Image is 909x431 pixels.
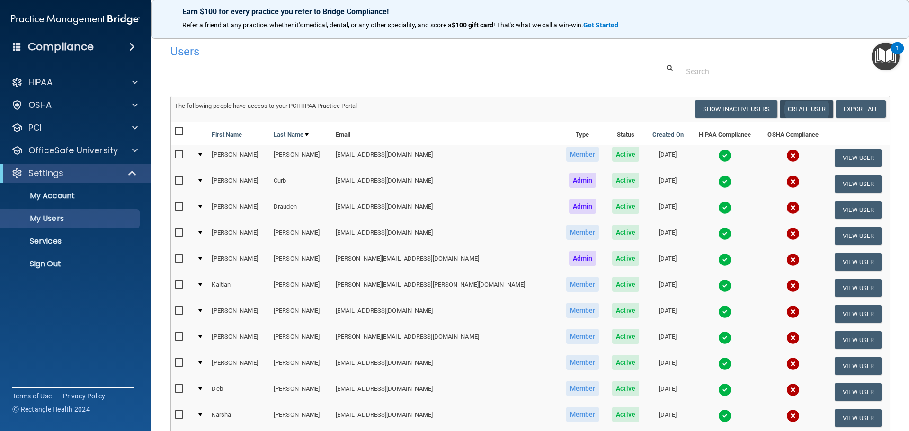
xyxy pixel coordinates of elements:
[718,279,731,292] img: tick.e7d51cea.svg
[686,63,883,80] input: Search
[208,327,270,353] td: [PERSON_NAME]
[566,329,599,344] span: Member
[786,409,800,422] img: cross.ca9f0e7f.svg
[583,21,620,29] a: Get Started
[270,145,332,171] td: [PERSON_NAME]
[835,305,882,323] button: View User
[208,275,270,301] td: Kaitlan
[759,122,827,145] th: OSHA Compliance
[645,223,690,249] td: [DATE]
[493,21,583,29] span: ! That's what we call a win-win.
[332,275,559,301] td: [PERSON_NAME][EMAIL_ADDRESS][PERSON_NAME][DOMAIN_NAME]
[270,301,332,327] td: [PERSON_NAME]
[718,357,731,370] img: tick.e7d51cea.svg
[718,201,731,214] img: tick.e7d51cea.svg
[786,175,800,188] img: cross.ca9f0e7f.svg
[182,21,452,29] span: Refer a friend at any practice, whether it's medical, dental, or any other speciality, and score a
[270,249,332,275] td: [PERSON_NAME]
[270,171,332,197] td: Curb
[175,102,357,109] span: The following people have access to your PCIHIPAA Practice Portal
[835,331,882,349] button: View User
[270,405,332,431] td: [PERSON_NAME]
[835,279,882,297] button: View User
[612,329,639,344] span: Active
[645,379,690,405] td: [DATE]
[332,327,559,353] td: [PERSON_NAME][EMAIL_ADDRESS][DOMAIN_NAME]
[332,405,559,431] td: [EMAIL_ADDRESS][DOMAIN_NAME]
[612,277,639,292] span: Active
[270,275,332,301] td: [PERSON_NAME]
[645,197,690,223] td: [DATE]
[170,45,584,58] h4: Users
[718,331,731,344] img: tick.e7d51cea.svg
[6,191,135,201] p: My Account
[28,40,94,53] h4: Compliance
[208,379,270,405] td: Deb
[6,237,135,246] p: Services
[896,48,899,61] div: 1
[566,225,599,240] span: Member
[28,77,53,88] p: HIPAA
[835,383,882,401] button: View User
[718,409,731,422] img: tick.e7d51cea.svg
[786,253,800,266] img: cross.ca9f0e7f.svg
[718,149,731,162] img: tick.e7d51cea.svg
[612,199,639,214] span: Active
[208,249,270,275] td: [PERSON_NAME]
[332,122,559,145] th: Email
[645,405,690,431] td: [DATE]
[718,175,731,188] img: tick.e7d51cea.svg
[28,99,52,111] p: OSHA
[11,77,138,88] a: HIPAA
[718,253,731,266] img: tick.e7d51cea.svg
[566,407,599,422] span: Member
[645,171,690,197] td: [DATE]
[835,227,882,245] button: View User
[270,327,332,353] td: [PERSON_NAME]
[6,214,135,223] p: My Users
[786,227,800,240] img: cross.ca9f0e7f.svg
[12,391,52,401] a: Terms of Use
[208,353,270,379] td: [PERSON_NAME]
[6,259,135,269] p: Sign Out
[612,407,639,422] span: Active
[583,21,618,29] strong: Get Started
[718,383,731,396] img: tick.e7d51cea.svg
[452,21,493,29] strong: $100 gift card
[11,122,138,133] a: PCI
[270,197,332,223] td: Drauden
[612,251,639,266] span: Active
[786,331,800,344] img: cross.ca9f0e7f.svg
[569,251,597,266] span: Admin
[612,225,639,240] span: Active
[835,201,882,219] button: View User
[28,167,63,179] p: Settings
[332,379,559,405] td: [EMAIL_ADDRESS][DOMAIN_NAME]
[569,199,597,214] span: Admin
[786,279,800,292] img: cross.ca9f0e7f.svg
[612,303,639,318] span: Active
[780,100,833,118] button: Create User
[645,301,690,327] td: [DATE]
[645,145,690,171] td: [DATE]
[332,249,559,275] td: [PERSON_NAME][EMAIL_ADDRESS][DOMAIN_NAME]
[835,253,882,271] button: View User
[28,122,42,133] p: PCI
[274,129,309,141] a: Last Name
[208,301,270,327] td: [PERSON_NAME]
[63,391,106,401] a: Privacy Policy
[718,227,731,240] img: tick.e7d51cea.svg
[270,223,332,249] td: [PERSON_NAME]
[836,100,886,118] a: Export All
[606,122,646,145] th: Status
[835,149,882,167] button: View User
[786,305,800,318] img: cross.ca9f0e7f.svg
[12,405,90,414] span: Ⓒ Rectangle Health 2024
[645,275,690,301] td: [DATE]
[695,100,777,118] button: Show Inactive Users
[645,353,690,379] td: [DATE]
[332,301,559,327] td: [EMAIL_ADDRESS][DOMAIN_NAME]
[11,145,138,156] a: OfficeSafe University
[690,122,759,145] th: HIPAA Compliance
[566,381,599,396] span: Member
